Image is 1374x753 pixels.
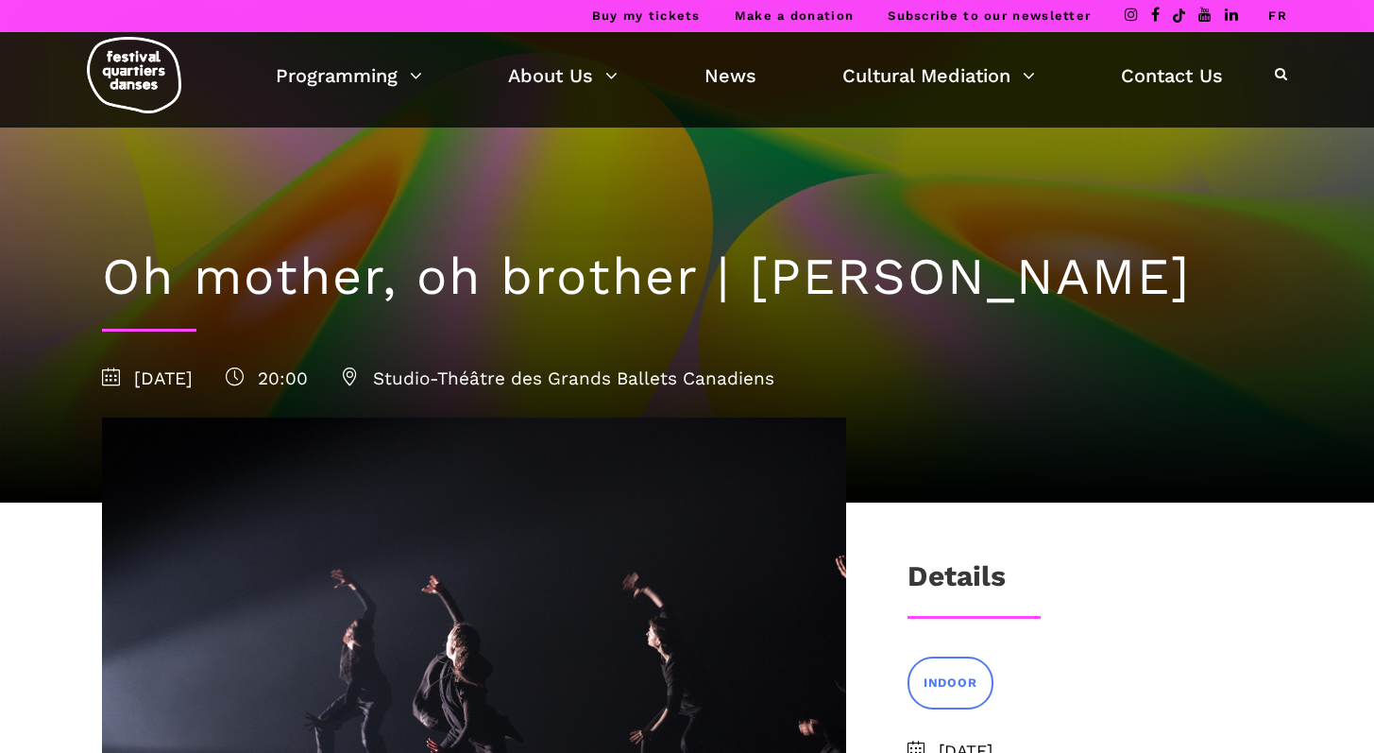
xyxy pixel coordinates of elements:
[908,657,993,709] a: INDOOR
[908,559,1006,607] h3: Details
[735,9,855,23] a: Make a donation
[102,247,1273,308] h1: Oh mother, oh brother | [PERSON_NAME]
[924,674,977,693] span: INDOOR
[592,9,701,23] a: Buy my tickets
[276,60,422,92] a: Programming
[87,37,181,113] img: logo-fqd-med
[508,60,618,92] a: About Us
[1121,60,1223,92] a: Contact Us
[842,60,1035,92] a: Cultural Mediation
[341,368,774,389] span: Studio-Théâtre des Grands Ballets Canadiens
[102,368,193,389] span: [DATE]
[704,60,756,92] a: News
[226,368,308,389] span: 20:00
[888,9,1091,23] a: Subscribe to our newsletter
[1268,9,1287,23] a: FR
